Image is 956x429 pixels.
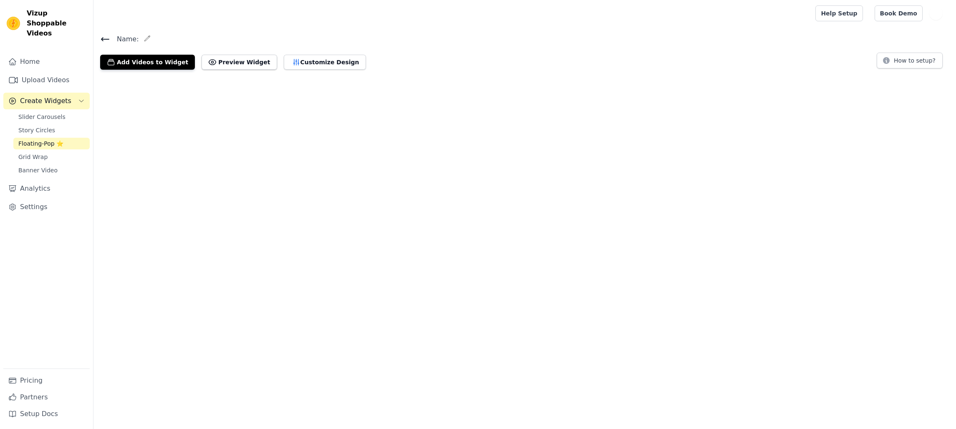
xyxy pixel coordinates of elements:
[18,126,55,134] span: Story Circles
[3,180,90,197] a: Analytics
[13,151,90,163] a: Grid Wrap
[3,72,90,88] a: Upload Videos
[13,124,90,136] a: Story Circles
[144,33,151,45] div: Edit Name
[18,113,66,121] span: Slider Carousels
[13,111,90,123] a: Slider Carousels
[202,55,277,70] a: Preview Widget
[20,96,71,106] span: Create Widgets
[7,17,20,30] img: Vizup
[100,55,195,70] button: Add Videos to Widget
[3,199,90,215] a: Settings
[18,166,58,174] span: Banner Video
[3,389,90,406] a: Partners
[3,406,90,422] a: Setup Docs
[110,34,139,44] span: Name:
[875,5,923,21] a: Book Demo
[27,8,86,38] span: Vizup Shoppable Videos
[18,153,48,161] span: Grid Wrap
[877,53,943,68] button: How to setup?
[18,139,63,148] span: Floating-Pop ⭐
[3,93,90,109] button: Create Widgets
[284,55,366,70] button: Customize Design
[13,164,90,176] a: Banner Video
[877,58,943,66] a: How to setup?
[3,372,90,389] a: Pricing
[3,53,90,70] a: Home
[815,5,863,21] a: Help Setup
[13,138,90,149] a: Floating-Pop ⭐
